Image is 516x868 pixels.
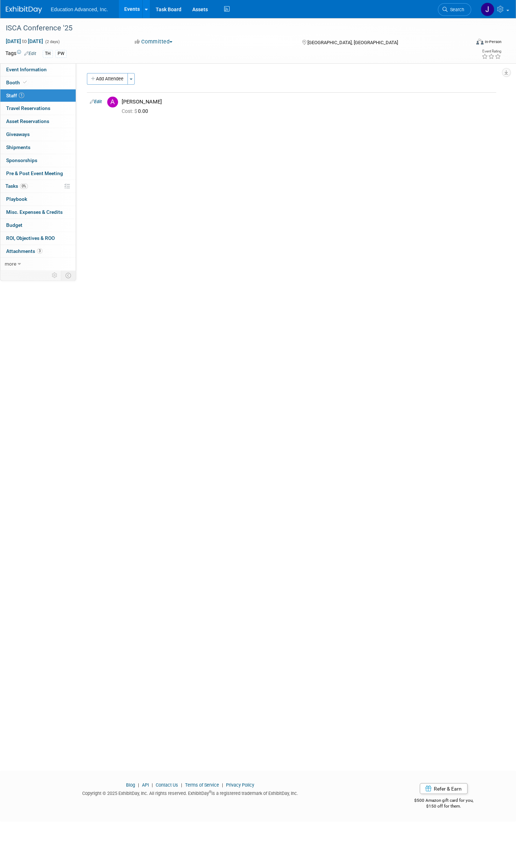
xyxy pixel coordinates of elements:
[150,782,155,787] span: |
[481,3,494,16] img: Jennifer Knipp
[6,67,47,72] span: Event Information
[476,39,483,45] img: Format-Inperson.png
[6,80,28,85] span: Booth
[21,38,28,44] span: to
[142,782,149,787] a: API
[0,258,76,270] a: more
[122,108,151,114] span: 0.00
[3,22,459,35] div: ISCA Conference '25
[126,782,135,787] a: Blog
[0,193,76,206] a: Playbook
[0,89,76,102] a: Staff1
[5,50,36,58] td: Tags
[5,788,375,796] div: Copyright © 2025 ExhibitDay, Inc. All rights reserved. ExhibitDay is a registered trademark of Ex...
[24,51,36,56] a: Edit
[6,118,49,124] span: Asset Reservations
[6,209,63,215] span: Misc. Expenses & Credits
[49,271,61,280] td: Personalize Event Tab Strip
[122,108,138,114] span: Cost: $
[438,3,471,16] a: Search
[386,792,502,809] div: $500 Amazon gift card for you,
[136,782,141,787] span: |
[420,783,467,794] a: Refer & Earn
[0,115,76,128] a: Asset Reservations
[6,235,55,241] span: ROI, Objectives & ROO
[209,789,211,793] sup: ®
[0,219,76,232] a: Budget
[20,183,28,189] span: 0%
[0,102,76,115] a: Travel Reservations
[6,248,42,254] span: Attachments
[37,248,42,254] span: 3
[0,206,76,219] a: Misc. Expenses & Credits
[386,803,502,809] div: $150 off for them.
[448,7,464,12] span: Search
[5,183,28,189] span: Tasks
[179,782,184,787] span: |
[220,782,225,787] span: |
[132,38,175,46] button: Committed
[90,99,102,104] a: Edit
[19,93,24,98] span: 1
[0,141,76,154] a: Shipments
[185,782,219,787] a: Terms of Service
[6,93,24,98] span: Staff
[51,7,108,12] span: Education Advanced, Inc.
[87,73,128,85] button: Add Attendee
[6,157,37,163] span: Sponsorships
[0,180,76,192] a: Tasks0%
[0,154,76,167] a: Sponsorships
[23,80,27,84] i: Booth reservation complete
[45,39,60,44] span: (2 days)
[43,50,53,58] div: TH
[6,131,30,137] span: Giveaways
[0,245,76,258] a: Attachments3
[6,144,30,150] span: Shipments
[6,196,27,202] span: Playbook
[55,50,67,58] div: PW
[0,76,76,89] a: Booth
[6,105,50,111] span: Travel Reservations
[6,170,63,176] span: Pre & Post Event Meeting
[5,38,43,45] span: [DATE] [DATE]
[6,222,22,228] span: Budget
[6,6,42,13] img: ExhibitDay
[156,782,178,787] a: Contact Us
[122,98,493,105] div: [PERSON_NAME]
[428,38,502,48] div: Event Format
[484,39,502,45] div: In-Person
[0,167,76,180] a: Pre & Post Event Meeting
[307,40,398,45] span: [GEOGRAPHIC_DATA], [GEOGRAPHIC_DATA]
[482,50,501,53] div: Event Rating
[226,782,254,787] a: Privacy Policy
[5,261,16,267] span: more
[107,97,118,107] img: A.jpg
[0,63,76,76] a: Event Information
[61,271,76,280] td: Toggle Event Tabs
[0,128,76,141] a: Giveaways
[0,232,76,245] a: ROI, Objectives & ROO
